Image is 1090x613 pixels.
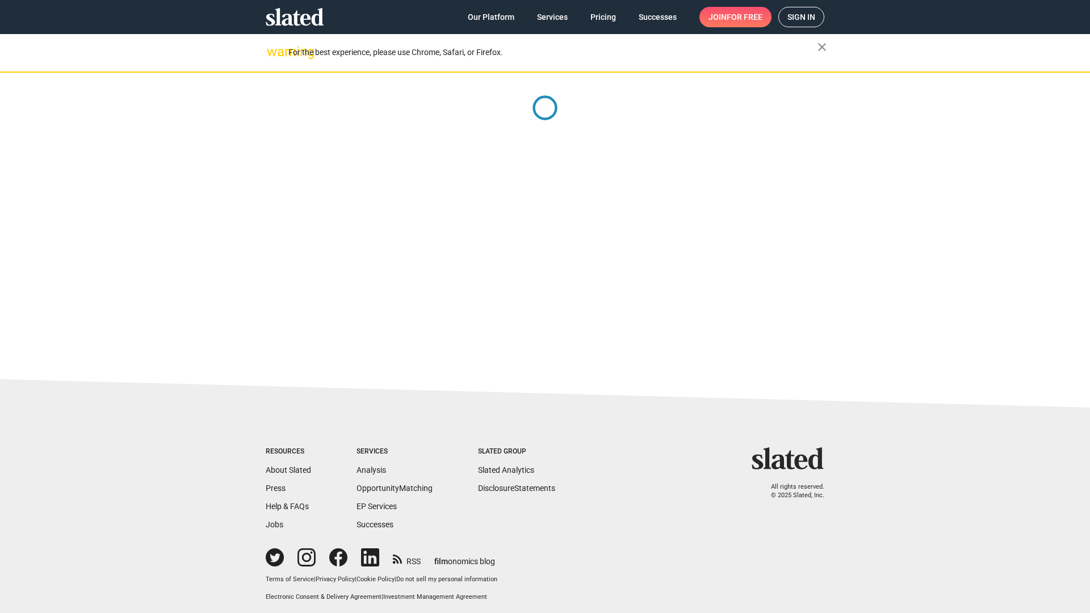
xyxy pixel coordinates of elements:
[357,502,397,511] a: EP Services
[787,7,815,27] span: Sign in
[357,447,433,456] div: Services
[314,576,316,583] span: |
[478,465,534,475] a: Slated Analytics
[357,576,395,583] a: Cookie Policy
[478,447,555,456] div: Slated Group
[266,447,311,456] div: Resources
[357,484,433,493] a: OpportunityMatching
[316,576,355,583] a: Privacy Policy
[266,465,311,475] a: About Slated
[288,45,817,60] div: For the best experience, please use Chrome, Safari, or Firefox.
[639,7,677,27] span: Successes
[478,484,555,493] a: DisclosureStatements
[590,7,616,27] span: Pricing
[395,576,396,583] span: |
[815,40,829,54] mat-icon: close
[396,576,497,584] button: Do not sell my personal information
[434,557,448,566] span: film
[630,7,686,27] a: Successes
[537,7,568,27] span: Services
[434,547,495,567] a: filmonomics blog
[267,45,280,58] mat-icon: warning
[778,7,824,27] a: Sign in
[581,7,625,27] a: Pricing
[357,465,386,475] a: Analysis
[266,520,283,529] a: Jobs
[355,576,357,583] span: |
[357,520,393,529] a: Successes
[468,7,514,27] span: Our Platform
[699,7,772,27] a: Joinfor free
[393,549,421,567] a: RSS
[381,593,383,601] span: |
[759,483,824,499] p: All rights reserved. © 2025 Slated, Inc.
[383,593,487,601] a: Investment Management Agreement
[266,484,286,493] a: Press
[727,7,762,27] span: for free
[708,7,762,27] span: Join
[528,7,577,27] a: Services
[266,576,314,583] a: Terms of Service
[266,593,381,601] a: Electronic Consent & Delivery Agreement
[459,7,523,27] a: Our Platform
[266,502,309,511] a: Help & FAQs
